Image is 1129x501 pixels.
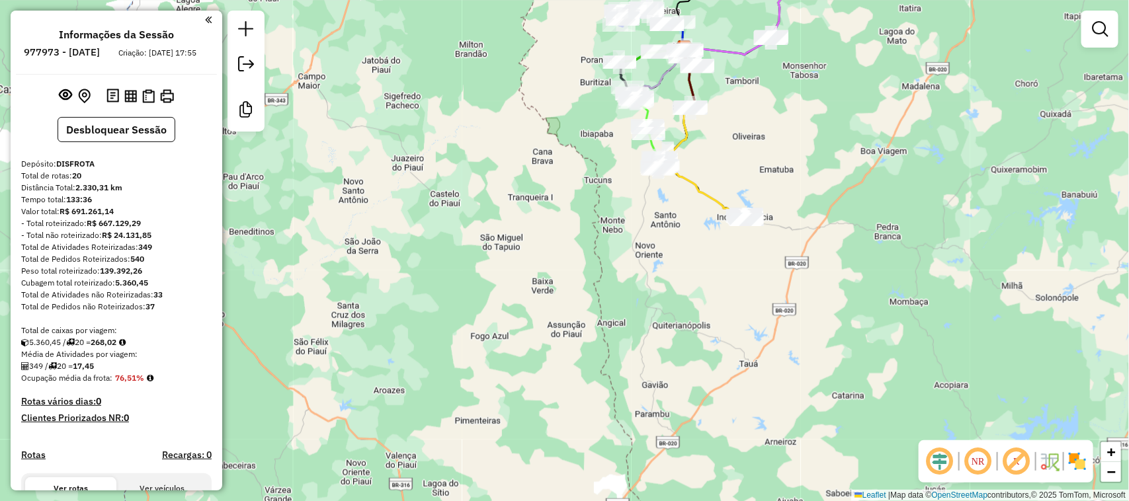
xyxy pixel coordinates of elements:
[21,182,212,194] div: Distância Total:
[755,30,788,44] div: Atividade não roteirizada - ATACADAO AUMERIO
[21,362,29,370] i: Total de Atividades
[100,266,142,276] strong: 139.392,26
[21,253,212,265] div: Total de Pedidos Roteirizados:
[21,336,212,348] div: 5.360,45 / 20 =
[21,158,212,170] div: Depósito:
[75,86,93,106] button: Centralizar mapa no depósito ou ponto de apoio
[119,338,126,346] i: Meta Caixas/viagem: 1,00 Diferença: 267,02
[91,337,116,347] strong: 268,02
[157,87,177,106] button: Imprimir Rotas
[642,163,675,176] div: Atividade não roteirizada - MERCADINHO O BARATAO
[233,96,259,126] a: Criar modelo
[21,217,212,229] div: - Total roteirizado:
[21,449,46,461] a: Rotas
[57,85,75,106] button: Exibir sessão original
[66,194,92,204] strong: 133:36
[25,477,116,500] button: Ver rotas
[115,373,144,383] strong: 76,51%
[851,490,1129,501] div: Map data © contributors,© 2025 TomTom, Microsoft
[140,87,157,106] button: Visualizar Romaneio
[932,490,988,500] a: OpenStreetMap
[21,396,212,407] h4: Rotas vários dias:
[21,194,212,206] div: Tempo total:
[116,477,208,500] button: Ver veículos
[1001,445,1032,477] span: Exibir rótulo
[233,16,259,46] a: Nova sessão e pesquisa
[21,241,212,253] div: Total de Atividades Roteirizadas:
[115,278,148,288] strong: 5.360,45
[855,490,886,500] a: Leaflet
[21,301,212,313] div: Total de Pedidos não Roteirizados:
[146,301,155,311] strong: 37
[124,412,129,424] strong: 0
[72,171,81,180] strong: 20
[676,40,693,57] img: DISFROTA
[21,277,212,289] div: Cubagem total roteirizado:
[924,445,956,477] span: Ocultar deslocamento
[21,325,212,336] div: Total de caixas por viagem:
[104,86,122,106] button: Logs desbloquear sessão
[75,182,122,192] strong: 2.330,31 km
[130,254,144,264] strong: 540
[205,12,212,27] a: Clique aqui para minimizar o painel
[138,242,152,252] strong: 349
[58,117,175,142] button: Desbloquear Sessão
[1107,463,1116,480] span: −
[59,28,174,41] h4: Informações da Sessão
[21,206,212,217] div: Valor total:
[667,44,700,57] div: Atividade não roteirizada - MERC. O MAURICIO
[56,159,95,169] strong: DISFROTA
[21,360,212,372] div: 349 / 20 =
[632,2,665,15] div: Atividade não roteirizada - MERC POR DO SOL
[1067,451,1088,472] img: Exibir/Ocultar setores
[147,374,153,382] em: Média calculada utilizando a maior ocupação (%Peso ou %Cubagem) de cada rota da sessão. Rotas cro...
[233,51,259,81] a: Exportar sessão
[888,490,890,500] span: |
[21,170,212,182] div: Total de rotas:
[1101,462,1121,482] a: Zoom out
[1087,16,1113,42] a: Exibir filtros
[102,230,151,240] strong: R$ 24.131,85
[87,218,141,228] strong: R$ 667.129,29
[668,44,701,57] div: Atividade não roteirizada - MERCADINHO MOACIR
[114,47,202,59] div: Criação: [DATE] 17:55
[1101,442,1121,462] a: Zoom in
[1039,451,1060,472] img: Fluxo de ruas
[21,289,212,301] div: Total de Atividades não Roteirizadas:
[21,265,212,277] div: Peso total roteirizado:
[669,44,702,58] div: Atividade não roteirizada - FRANGO ASSADO
[162,449,212,461] h4: Recargas: 0
[48,362,57,370] i: Total de rotas
[21,412,212,424] h4: Clientes Priorizados NR:
[21,348,212,360] div: Média de Atividades por viagem:
[153,289,163,299] strong: 33
[1107,443,1116,460] span: +
[667,44,700,57] div: Atividade não roteirizada - BAR TEIXEIRA
[24,46,101,58] h6: 977973 - [DATE]
[60,206,114,216] strong: R$ 691.261,14
[962,445,994,477] span: Ocultar NR
[21,338,29,346] i: Cubagem total roteirizado
[96,395,101,407] strong: 0
[21,373,112,383] span: Ocupação média da frota:
[66,338,75,346] i: Total de rotas
[73,361,94,371] strong: 17,45
[21,229,212,241] div: - Total não roteirizado:
[122,87,140,104] button: Visualizar relatório de Roteirização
